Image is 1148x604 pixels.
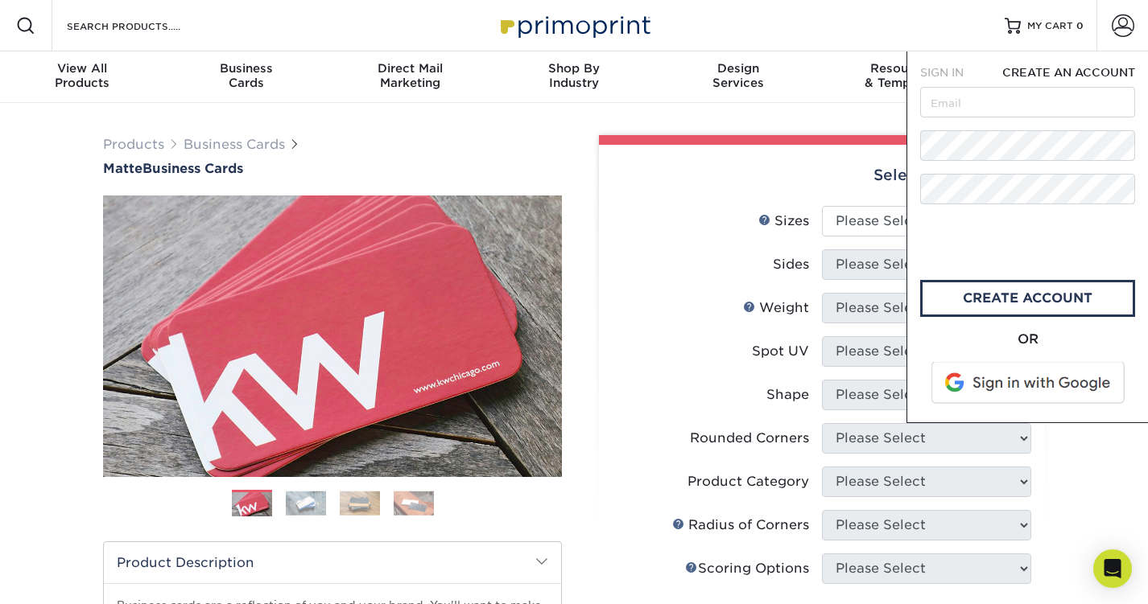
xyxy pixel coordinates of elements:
div: Services [656,61,820,90]
div: Shape [766,385,809,405]
div: Weight [743,298,809,318]
div: Industry [492,61,656,90]
div: Select your options: [612,145,1032,206]
span: Resources [820,61,985,76]
a: Business Cards [184,137,285,152]
h1: Business Cards [103,161,562,176]
div: Cards [164,61,328,90]
div: Marketing [328,61,492,90]
a: Shop ByIndustry [492,51,656,103]
img: Primoprint [493,8,655,43]
span: Matte [103,161,142,176]
img: Business Cards 04 [394,491,434,516]
span: CREATE AN ACCOUNT [1002,66,1135,79]
div: OR [920,330,1135,349]
iframe: reCAPTCHA [920,217,1136,273]
span: Direct Mail [328,61,492,76]
img: Business Cards 03 [340,491,380,516]
span: MY CART [1027,19,1073,33]
img: Business Cards 01 [232,484,272,524]
span: Shop By [492,61,656,76]
a: Direct MailMarketing [328,51,492,103]
div: Sizes [758,212,809,231]
a: create account [920,280,1135,317]
input: SEARCH PRODUCTS..... [65,16,222,35]
div: & Templates [820,61,985,90]
span: Design [656,61,820,76]
div: Radius of Corners [672,516,809,535]
a: MatteBusiness Cards [103,161,562,176]
div: Open Intercom Messenger [1093,549,1132,588]
a: Resources& Templates [820,51,985,103]
h2: Product Description [104,542,561,583]
img: Matte 01 [103,107,562,565]
div: Spot UV [752,342,809,361]
input: Email [920,87,1135,117]
a: DesignServices [656,51,820,103]
img: Business Cards 02 [286,491,326,516]
div: Sides [773,255,809,274]
span: 0 [1076,20,1084,31]
a: BusinessCards [164,51,328,103]
div: Rounded Corners [690,429,809,448]
span: Business [164,61,328,76]
div: Scoring Options [685,559,809,578]
div: Product Category [688,472,809,491]
a: Products [103,137,164,152]
span: SIGN IN [920,66,964,79]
